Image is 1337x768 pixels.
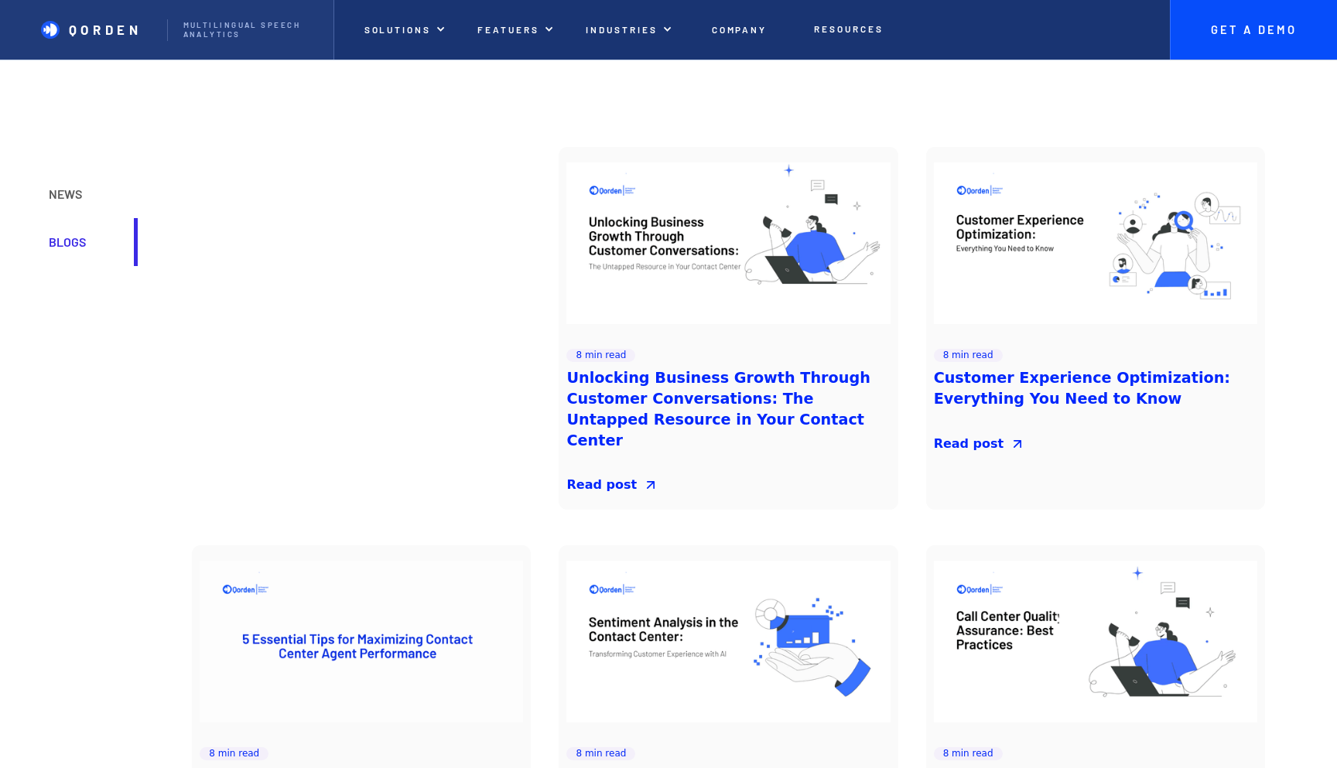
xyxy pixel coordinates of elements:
[477,24,539,35] p: Featuers
[183,21,318,39] p: Multilingual Speech analytics
[69,22,142,37] p: QORDEN
[934,435,1026,453] a: Read post
[586,24,657,35] p: industries
[566,476,637,494] div: Read post
[566,476,658,494] a: Read post
[814,23,883,34] p: Resources
[934,368,1257,410] a: Customer Experience Optimization: Everything You Need to Know
[566,368,890,452] a: Unlocking Business Growth Through Customer Conversations: The Untapped Resource in Your Contact C...
[49,234,118,251] div: Blogs
[576,747,626,760] div: 8 min read
[934,435,1004,453] div: Read post
[364,24,431,35] p: Solutions
[209,747,259,760] div: 8 min read
[943,349,993,362] div: 8 min read
[49,186,118,203] div: NEWS
[943,747,993,760] div: 8 min read
[576,349,626,362] div: 8 min read
[1196,23,1312,37] p: Get A Demo
[712,24,768,35] p: Company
